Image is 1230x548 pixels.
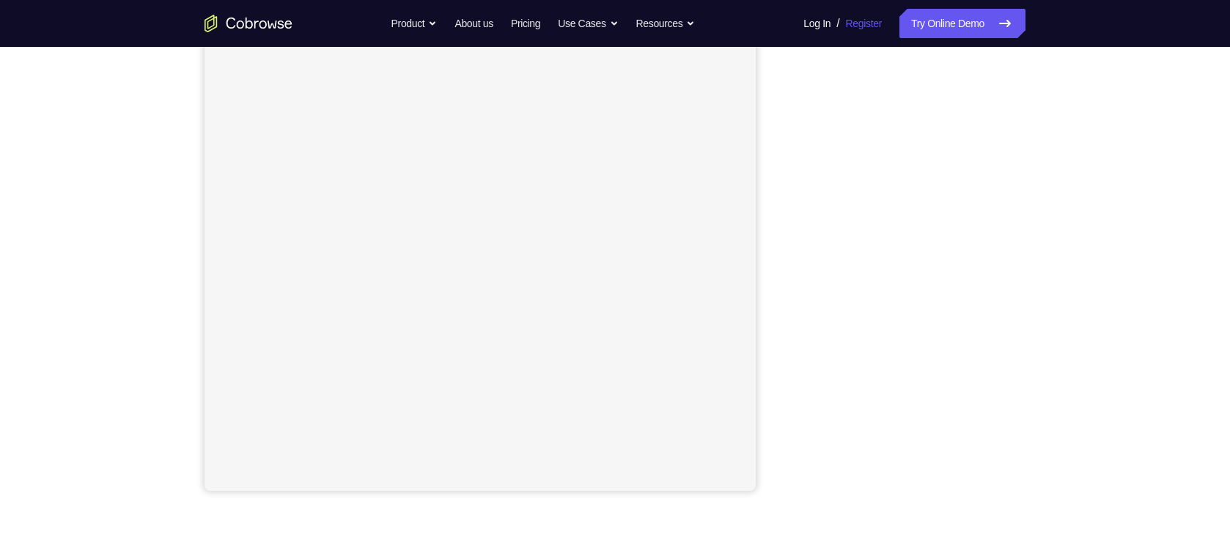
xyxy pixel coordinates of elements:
[205,15,292,32] a: Go to the home page
[899,9,1025,38] a: Try Online Demo
[803,9,831,38] a: Log In
[454,9,493,38] a: About us
[391,9,438,38] button: Product
[558,9,618,38] button: Use Cases
[636,9,696,38] button: Resources
[511,9,540,38] a: Pricing
[846,9,882,38] a: Register
[836,15,839,32] span: /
